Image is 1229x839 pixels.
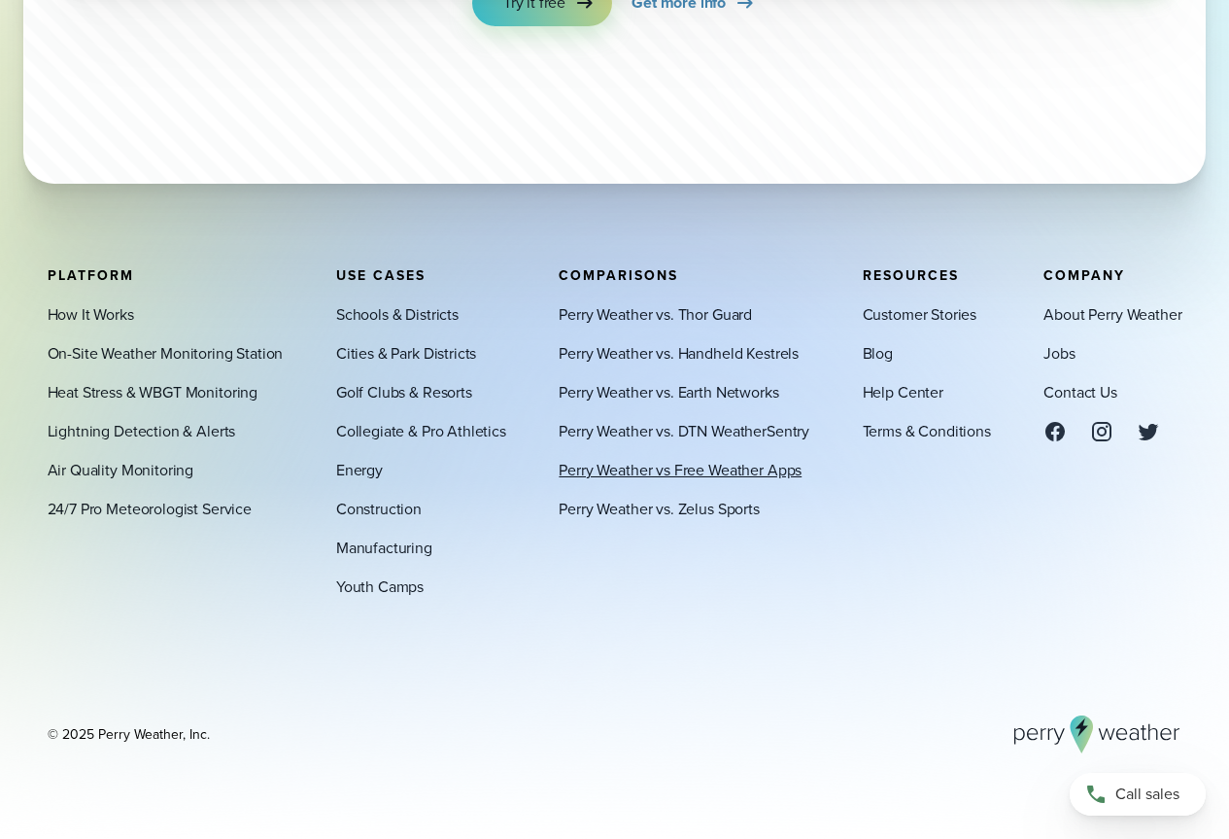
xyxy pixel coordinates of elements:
a: Perry Weather vs. Handheld Kestrels [559,341,799,365]
a: Perry Weather vs. Earth Networks [559,380,778,403]
a: Construction [336,497,422,520]
a: Schools & Districts [336,302,459,326]
a: About Perry Weather [1043,302,1181,326]
a: Youth Camps [336,575,424,598]
span: Call sales [1115,783,1179,806]
a: Terms & Conditions [863,419,991,442]
a: Manufacturing [336,536,432,559]
a: On-Site Weather Monitoring Station [48,341,284,365]
a: Jobs [1043,341,1075,365]
a: Cities & Park Districts [336,341,476,365]
span: Platform [48,264,134,285]
a: Lightning Detection & Alerts [48,419,236,442]
div: © 2025 Perry Weather, Inc. [48,724,210,744]
a: Golf Clubs & Resorts [336,380,472,403]
a: Heat Stress & WBGT Monitoring [48,380,258,403]
a: Blog [863,341,893,365]
a: Air Quality Monitoring [48,458,194,481]
a: 24/7 Pro Meteorologist Service [48,497,252,520]
a: Perry Weather vs Free Weather Apps [559,458,802,481]
span: Use Cases [336,264,426,285]
a: Collegiate & Pro Athletics [336,419,506,442]
a: Customer Stories [863,302,977,326]
span: Comparisons [559,264,678,285]
a: Contact Us [1043,380,1116,403]
a: How It Works [48,302,134,326]
a: Help Center [863,380,943,403]
span: Company [1043,264,1125,285]
span: Resources [863,264,959,285]
a: Perry Weather vs. Thor Guard [559,302,752,326]
a: Call sales [1070,773,1206,816]
a: Energy [336,458,383,481]
a: Perry Weather vs. Zelus Sports [559,497,759,520]
a: Perry Weather vs. DTN WeatherSentry [559,419,809,442]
